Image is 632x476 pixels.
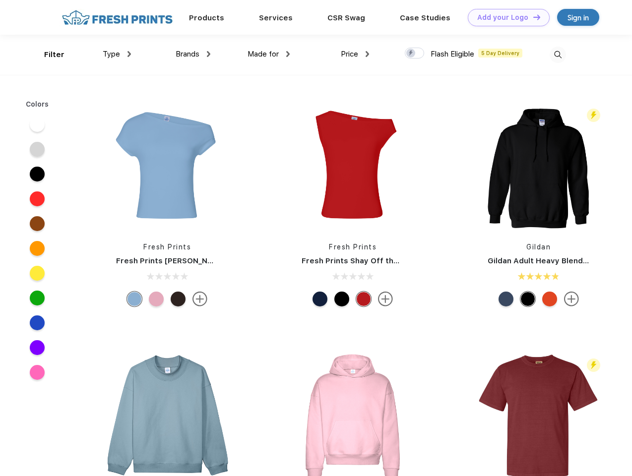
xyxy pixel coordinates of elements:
[116,256,309,265] a: Fresh Prints [PERSON_NAME] Off the Shoulder Top
[334,292,349,306] div: Black
[302,256,454,265] a: Fresh Prints Shay Off the Shoulder Tank
[533,14,540,20] img: DT
[101,100,233,232] img: func=resize&h=266
[259,13,293,22] a: Services
[313,292,327,306] div: Navy
[192,292,207,306] img: more.svg
[499,292,513,306] div: Indigo Blue
[287,100,419,232] img: func=resize&h=266
[473,100,605,232] img: func=resize&h=266
[127,292,142,306] div: Light Blue
[18,99,57,110] div: Colors
[542,292,557,306] div: Orange
[176,50,199,59] span: Brands
[286,51,290,57] img: dropdown.png
[356,292,371,306] div: Crimson
[520,292,535,306] div: Black
[378,292,393,306] img: more.svg
[171,292,186,306] div: Brown
[248,50,279,59] span: Made for
[431,50,474,59] span: Flash Eligible
[103,50,120,59] span: Type
[366,51,369,57] img: dropdown.png
[550,47,566,63] img: desktop_search.svg
[557,9,599,26] a: Sign in
[59,9,176,26] img: fo%20logo%202.webp
[207,51,210,57] img: dropdown.png
[341,50,358,59] span: Price
[329,243,377,251] a: Fresh Prints
[587,358,600,372] img: flash_active_toggle.svg
[44,49,64,60] div: Filter
[327,13,365,22] a: CSR Swag
[189,13,224,22] a: Products
[587,109,600,122] img: flash_active_toggle.svg
[143,243,191,251] a: Fresh Prints
[149,292,164,306] div: Light Pink
[477,13,528,22] div: Add your Logo
[564,292,579,306] img: more.svg
[127,51,131,57] img: dropdown.png
[526,243,551,251] a: Gildan
[478,49,522,58] span: 5 Day Delivery
[568,12,589,23] div: Sign in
